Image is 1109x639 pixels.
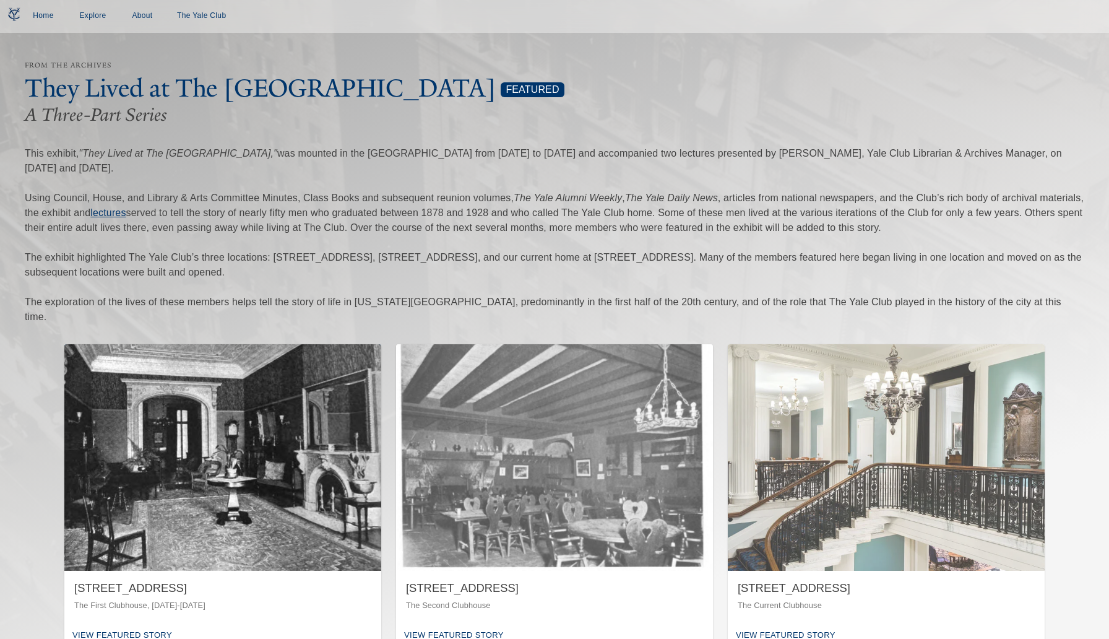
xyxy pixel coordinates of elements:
[123,5,162,28] a: About
[406,600,703,611] p: The Second Clubhouse
[74,581,371,596] div: [STREET_ADDRESS]
[25,72,496,104] h2: They Lived at The [GEOGRAPHIC_DATA]
[506,82,559,97] p: Featured
[79,148,277,159] i: "They Lived at The [GEOGRAPHIC_DATA],"
[24,5,63,28] a: Home
[172,5,231,28] a: The Yale Club
[90,207,126,218] a: lectures
[625,193,718,203] i: The Yale Daily News
[5,5,24,24] img: Yale Club Logo
[728,344,1045,571] img: 50 Vanderbilt Avenue
[25,61,111,69] a: From the Archives
[25,146,1084,324] p: This exhibit, was mounted in the [GEOGRAPHIC_DATA] from [DATE] to [DATE] and accompanied two lect...
[73,5,113,28] a: Explore
[514,193,622,203] i: The Yale Alumni Weekly
[396,344,713,571] img: 30 West Forty-Fourth Street
[64,344,381,571] img: 17 Madison Square North
[25,104,1084,126] h3: A Three-Part Series
[406,581,703,596] div: [STREET_ADDRESS]
[738,600,1035,611] p: The Current Clubhouse
[74,600,371,611] p: The First Clubhouse, [DATE]-[DATE]
[738,581,1035,596] div: [STREET_ADDRESS]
